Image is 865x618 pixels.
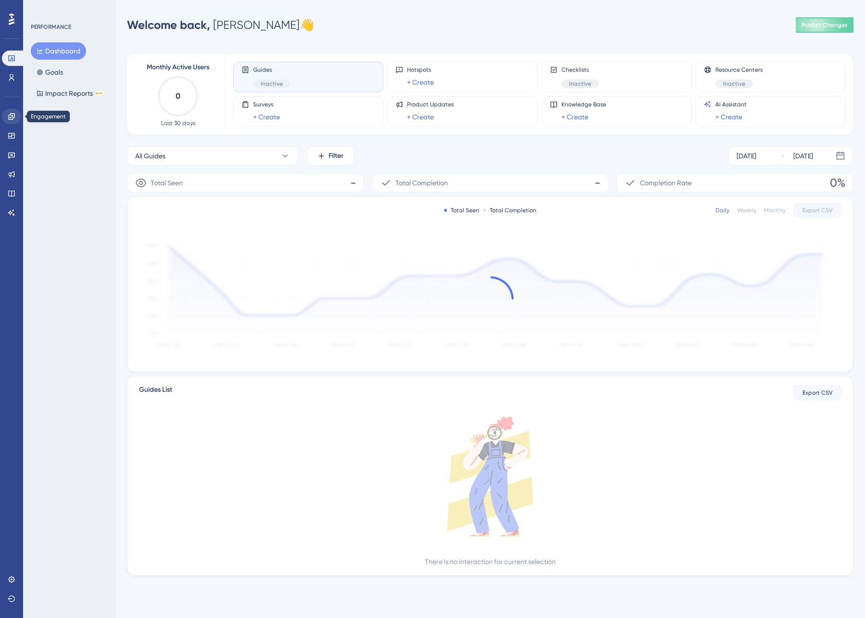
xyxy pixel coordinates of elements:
button: Publish Changes [796,17,853,33]
span: Total Seen [151,177,183,189]
a: + Create [407,111,434,123]
button: Export CSV [793,203,841,218]
span: Completion Rate [640,177,692,189]
span: - [350,175,356,191]
a: + Create [407,77,434,88]
span: Surveys [253,101,280,108]
span: Welcome back, [127,18,210,32]
span: Inactive [723,80,745,88]
span: - [595,175,600,191]
span: Publish Changes [801,21,848,29]
text: 0 [176,91,180,101]
span: 0% [830,175,845,191]
button: Filter [306,146,354,166]
div: [DATE] [737,150,756,162]
div: [PERSON_NAME] 👋 [127,17,314,33]
div: BETA [95,91,103,96]
span: Guides [253,66,291,74]
div: Monthly [764,206,786,214]
span: AI Assistant [715,101,747,108]
span: Inactive [569,80,591,88]
div: Total Completion [483,206,536,214]
div: Daily [715,206,729,214]
button: Goals [31,64,69,81]
span: Total Completion [395,177,448,189]
span: Hotspots [407,66,434,74]
span: Monthly Active Users [147,62,209,73]
div: PERFORMANCE [31,23,71,31]
div: Weekly [737,206,756,214]
span: Inactive [261,80,283,88]
span: Knowledge Base [561,101,606,108]
button: Impact ReportsBETA [31,85,109,102]
span: Export CSV [802,206,833,214]
a: + Create [561,111,588,123]
button: Export CSV [793,385,841,400]
div: There is no interaction for current selection [425,556,556,567]
a: + Create [715,111,742,123]
span: Resource Centers [715,66,763,74]
button: Dashboard [31,42,86,60]
div: [DATE] [793,150,813,162]
span: Export CSV [802,389,833,397]
span: Guides List [139,384,172,401]
span: Last 30 days [161,119,195,127]
button: All Guides [127,146,298,166]
span: All Guides [135,150,165,162]
div: Total Seen [444,206,479,214]
span: Filter [329,150,343,162]
span: Product Updates [407,101,454,108]
span: Checklists [561,66,599,74]
a: + Create [253,111,280,123]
